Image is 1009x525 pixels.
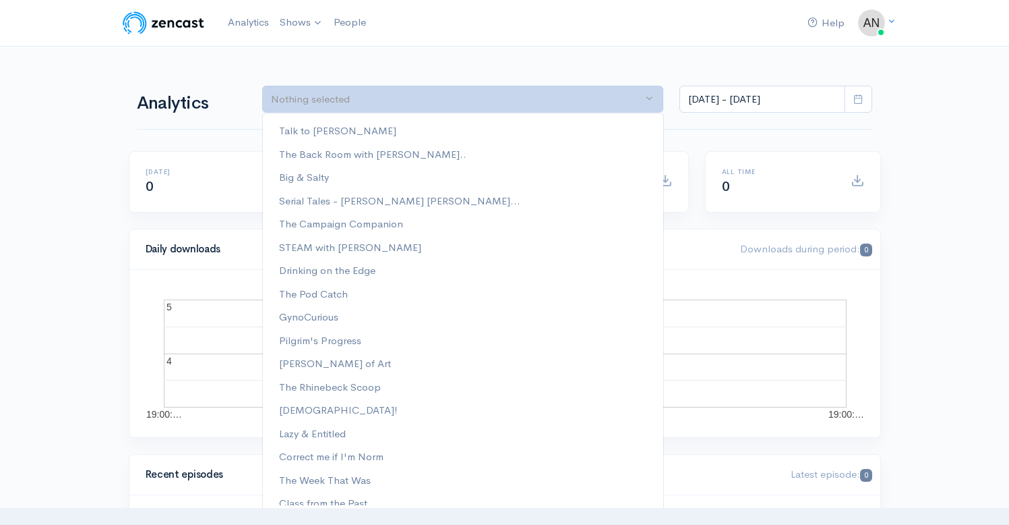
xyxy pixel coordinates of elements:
[279,286,348,302] span: The Pod Catch
[137,94,246,113] h1: Analytics
[279,449,384,464] span: Correct me if I'm Norm
[279,169,329,185] span: Big & Salty
[740,242,872,255] span: Downloads during period:
[279,216,403,231] span: The Campaign Companion
[279,472,371,488] span: The Week That Was
[722,168,834,175] h6: All time
[791,468,872,480] span: Latest episode:
[271,92,643,107] div: Nothing selected
[679,86,845,113] input: analytics date range selector
[279,333,361,348] span: Pilgrim's Progress
[279,402,398,418] span: [DEMOGRAPHIC_DATA]!
[722,178,730,195] span: 0
[963,479,996,512] iframe: gist-messenger-bubble-iframe
[146,286,864,421] svg: A chart.
[121,9,206,36] img: ZenCast Logo
[858,9,885,36] img: ...
[279,146,466,162] span: The Back Room with [PERSON_NAME]..
[279,495,367,511] span: Class from the Past
[166,302,172,312] text: 5
[279,193,520,209] span: Serial Tales - [PERSON_NAME] [PERSON_NAME]...
[146,469,472,480] h4: Recent episodes
[860,244,872,256] span: 0
[860,469,872,482] span: 0
[279,379,381,395] span: The Rhinebeck Scoop
[262,86,664,113] button: Nothing selected
[146,168,258,175] h6: [DATE]
[828,409,864,420] text: 19:00:…
[274,8,328,38] a: Shows
[279,426,346,441] span: Lazy & Entitled
[328,8,371,37] a: People
[279,123,396,138] span: Talk to [PERSON_NAME]
[279,262,375,278] span: Drinking on the Edge
[279,309,338,325] span: GynoCurious
[146,244,725,255] h4: Daily downloads
[146,409,182,420] text: 19:00:…
[166,356,172,366] text: 4
[279,240,421,255] span: STEAM with [PERSON_NAME]
[146,178,154,195] span: 0
[222,8,274,37] a: Analytics
[279,356,391,371] span: [PERSON_NAME] of Art
[802,9,850,38] a: Help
